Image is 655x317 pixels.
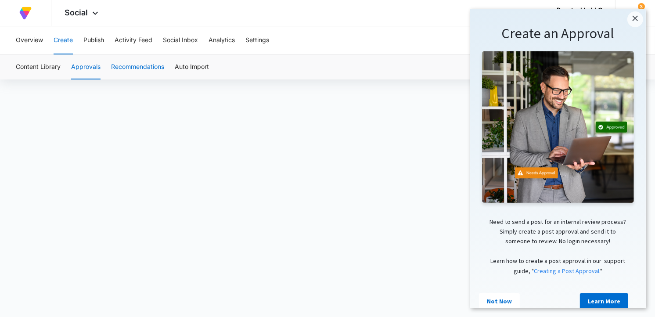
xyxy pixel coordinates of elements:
div: notifications count [638,3,645,10]
button: Publish [83,26,104,54]
button: Create [54,26,73,54]
a: Not Now [9,285,50,300]
h1: Create an Approval [9,16,167,34]
button: Settings [245,26,269,54]
button: Recommendations [111,55,164,79]
button: Overview [16,26,43,54]
span: Social [65,8,88,17]
button: Analytics [209,26,235,54]
button: Social Inbox [163,26,198,54]
button: Content Library [16,55,61,79]
a: Learn More [110,285,158,300]
button: Auto Import [175,55,209,79]
button: Approvals [71,55,101,79]
a: Creating a Post Approval. [64,258,130,266]
button: Activity Feed [115,26,152,54]
img: Volusion [18,5,33,21]
a: Close modal [157,3,173,18]
span: 3 [638,3,645,10]
p: Need to send a post for an internal review process? Simply create a post approval and send it to ... [9,208,167,267]
div: account name [557,7,602,14]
